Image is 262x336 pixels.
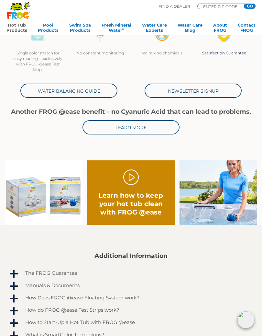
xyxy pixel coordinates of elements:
[9,294,19,304] span: a
[25,319,135,325] h4: How to Start-Up a Hot Tub with FROG @ease
[9,319,19,328] span: a
[9,282,19,291] span: a
[20,84,117,98] a: Water Balancing Guide
[25,270,77,276] h4: The FROG Guarantee
[8,293,254,304] a: a How Does FROG @ease Floating System work?
[7,108,255,115] h1: Another FROG @ease benefit – no Cyanuric Acid that can lead to problems.
[13,50,62,72] p: Single color match for easy reading – exclusively with FROG @ease Test Strips
[202,51,246,55] a: Satisfaction Guarantee
[237,311,254,328] img: openIcon
[244,4,256,9] input: GO
[137,50,187,56] p: No mixing chemicals
[122,27,125,31] sup: ∞
[202,5,241,8] input: Zip Code Form
[158,4,190,9] p: Find A Dealer
[142,22,167,35] a: Water CareExperts
[96,191,166,216] h2: Learn how to keep your hot tub clean with FROG @ease
[145,84,242,98] a: Newsletter Signup
[180,160,257,225] img: fpo-flippin-frog-2
[9,269,19,279] span: a
[25,307,119,313] h4: How do FROG @ease Test Strips work?
[8,281,254,291] a: a Manuals & Documents
[25,283,80,288] h4: Manuals & Documents
[82,120,180,134] a: Learn More
[8,306,254,316] a: a How do FROG @ease Test Strips work?
[5,160,82,225] img: Ease Packaging
[238,22,256,35] a: ContactFROG
[8,252,254,260] h2: Additional Information
[178,22,202,35] a: Water CareBlog
[69,22,91,35] a: Swim SpaProducts
[213,22,227,35] a: AboutFROG
[102,22,131,35] a: Fresh MineralWater∞
[38,22,59,35] a: PoolProducts
[6,22,27,35] a: Hot TubProducts
[25,295,140,300] h4: How Does FROG @ease Floating System work?
[9,306,19,316] span: a
[123,169,139,185] a: Play Video
[8,318,254,328] a: a How to Start-Up a Hot Tub with FROG @ease
[75,50,125,56] p: No constant monitoring
[8,269,254,279] a: a The FROG Guarantee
